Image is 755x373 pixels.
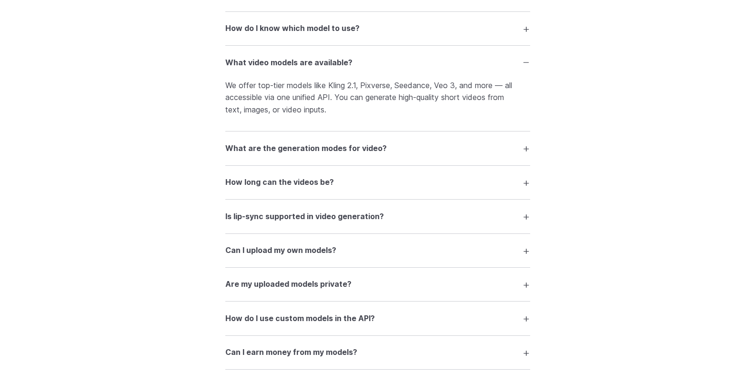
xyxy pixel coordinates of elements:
[225,346,357,359] h3: Can I earn money from my models?
[225,278,352,291] h3: Are my uploaded models private?
[225,139,530,157] summary: What are the generation modes for video?
[225,176,334,189] h3: How long can the videos be?
[225,275,530,293] summary: Are my uploaded models private?
[225,244,336,257] h3: Can I upload my own models?
[225,207,530,225] summary: Is lip-sync supported in video generation?
[225,57,352,69] h3: What video models are available?
[225,309,530,327] summary: How do I use custom models in the API?
[225,242,530,260] summary: Can I upload my own models?
[225,20,530,38] summary: How do I know which model to use?
[225,22,360,35] h3: How do I know which model to use?
[225,53,530,71] summary: What video models are available?
[225,343,530,362] summary: Can I earn money from my models?
[225,211,384,223] h3: Is lip-sync supported in video generation?
[225,80,530,116] p: We offer top-tier models like Kling 2.1, Pixverse, Seedance, Veo 3, and more — all accessible via...
[225,173,530,192] summary: How long can the videos be?
[225,142,387,155] h3: What are the generation modes for video?
[225,313,375,325] h3: How do I use custom models in the API?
